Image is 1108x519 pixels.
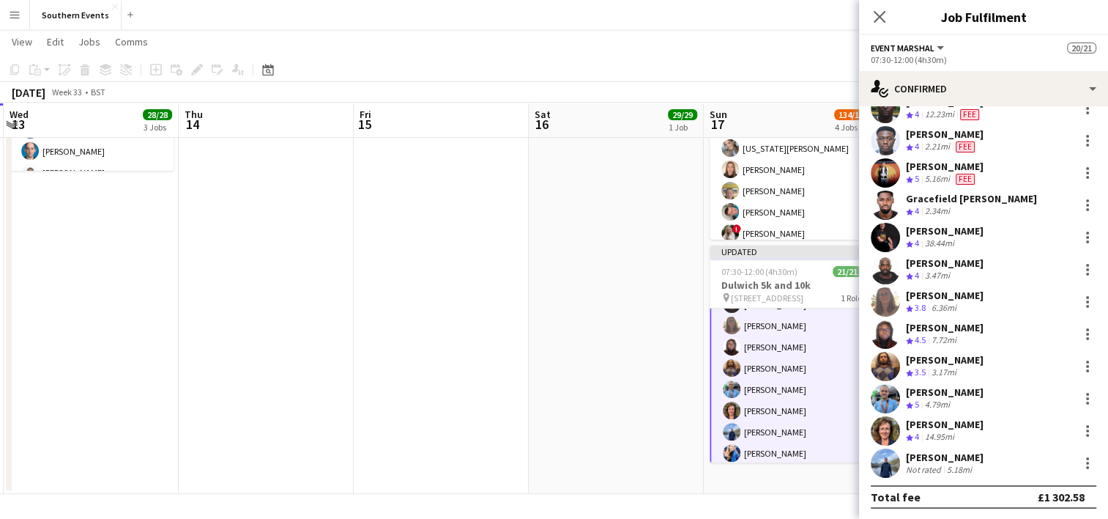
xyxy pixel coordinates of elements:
[906,224,984,238] div: [PERSON_NAME]
[835,122,871,133] div: 4 Jobs
[906,192,1037,205] div: Gracefield [PERSON_NAME]
[922,173,953,185] div: 5.16mi
[72,32,106,51] a: Jobs
[357,116,371,133] span: 15
[859,7,1108,26] h3: Job Fulfilment
[915,367,926,378] span: 3.5
[960,109,979,120] span: Fee
[144,122,171,133] div: 3 Jobs
[78,35,100,48] span: Jobs
[710,279,874,292] h3: Dulwich 5k and 10k
[731,292,803,303] span: [STREET_ADDRESS]
[91,86,105,97] div: BST
[915,173,919,184] span: 5
[906,451,984,464] div: [PERSON_NAME]
[732,224,741,233] span: !
[7,116,29,133] span: 13
[915,399,919,410] span: 5
[182,116,203,133] span: 14
[906,160,984,173] div: [PERSON_NAME]
[915,270,919,281] span: 4
[710,108,727,121] span: Sun
[915,334,926,345] span: 4.5
[915,431,919,442] span: 4
[871,43,946,54] button: Event Marshal
[915,302,926,313] span: 3.8
[915,141,919,152] span: 4
[834,109,872,120] span: 134/135
[906,128,984,141] div: [PERSON_NAME]
[906,257,984,270] div: [PERSON_NAME]
[707,116,727,133] span: 17
[957,108,982,121] div: Crew has different fees then in role
[668,109,697,120] span: 29/29
[859,71,1108,106] div: Confirmed
[922,238,957,250] div: 38.44mi
[871,490,921,504] div: Total fee
[915,108,919,119] span: 4
[109,32,154,51] a: Comms
[956,174,975,185] span: Fee
[922,141,953,153] div: 2.21mi
[906,464,944,475] div: Not rated
[915,205,919,216] span: 4
[710,246,874,463] app-job-card: Updated07:30-12:00 (4h30m)21/21Dulwich 5k and 10k [STREET_ADDRESS]1 Role[PERSON_NAME]Gracefield [...
[929,334,959,347] div: 7.72mi
[906,386,984,399] div: [PERSON_NAME]
[953,141,978,153] div: Crew has different fees then in role
[922,108,957,121] div: 12.23mi
[12,35,32,48] span: View
[841,292,862,303] span: 1 Role
[922,205,953,218] div: 2.34mi
[953,173,978,185] div: Crew has different fees then in role
[929,302,959,314] div: 6.36mi
[906,321,984,334] div: [PERSON_NAME]
[669,122,696,133] div: 1 Job
[115,35,148,48] span: Comms
[10,108,29,121] span: Wed
[922,431,957,443] div: 14.95mi
[710,246,874,257] div: Updated
[922,270,953,282] div: 3.47mi
[944,464,975,475] div: 5.18mi
[41,32,70,51] a: Edit
[871,54,1096,65] div: 07:30-12:00 (4h30m)
[906,353,984,367] div: [PERSON_NAME]
[915,238,919,249] span: 4
[535,108,551,121] span: Sat
[185,108,203,121] span: Thu
[12,85,45,100] div: [DATE]
[922,399,953,411] div: 4.79mi
[906,418,984,431] div: [PERSON_NAME]
[929,367,959,379] div: 3.17mi
[532,116,551,133] span: 16
[1038,490,1085,504] div: £1 302.58
[47,35,64,48] span: Edit
[721,266,797,277] span: 07:30-12:00 (4h30m)
[30,1,122,29] button: Southern Events
[906,289,984,302] div: [PERSON_NAME]
[360,108,371,121] span: Fri
[143,109,172,120] span: 28/28
[6,32,38,51] a: View
[956,141,975,152] span: Fee
[1067,43,1096,54] span: 20/21
[871,43,934,54] span: Event Marshal
[48,86,85,97] span: Week 33
[833,266,862,277] span: 21/21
